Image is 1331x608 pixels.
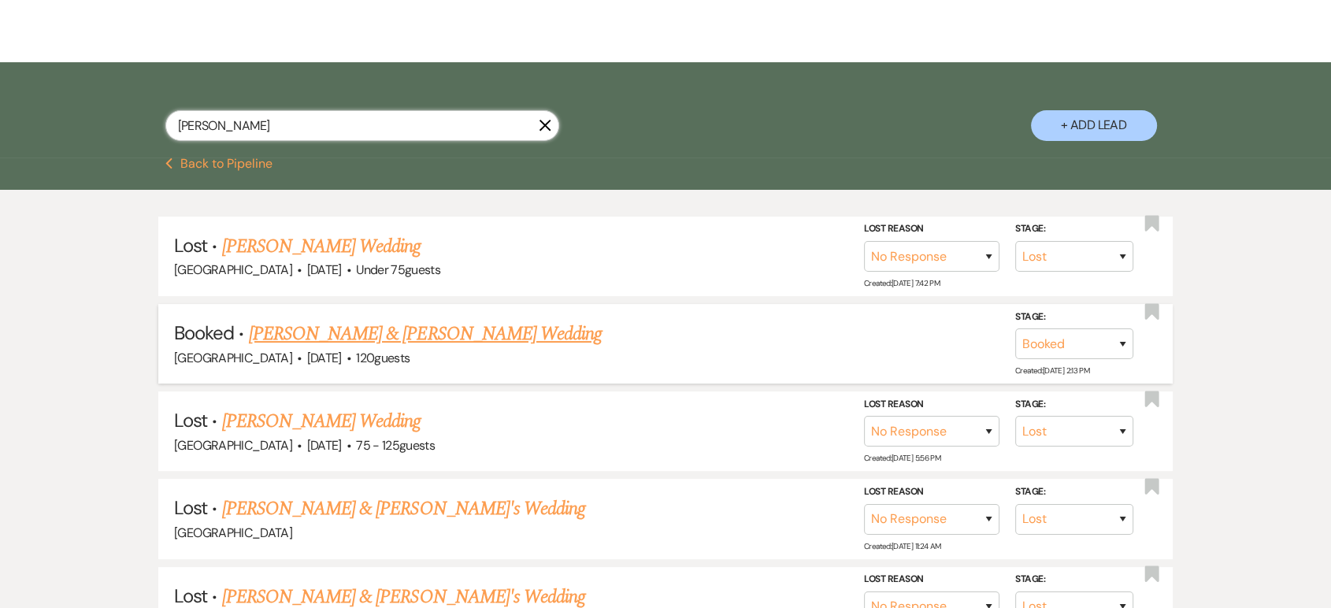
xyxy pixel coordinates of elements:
a: [PERSON_NAME] Wedding [222,232,421,261]
span: Created: [DATE] 5:56 PM [864,453,940,463]
label: Lost Reason [864,221,999,238]
span: 120 guests [356,350,410,366]
span: Lost [174,584,207,608]
span: [GEOGRAPHIC_DATA] [174,350,292,366]
span: Under 75 guests [356,261,440,278]
span: Created: [DATE] 11:24 AM [864,540,940,551]
label: Stage: [1015,309,1133,326]
span: Lost [174,495,207,520]
button: + Add Lead [1031,110,1157,141]
label: Lost Reason [864,571,999,588]
span: [DATE] [307,437,342,454]
input: Search by name, event date, email address or phone number [165,110,559,141]
span: [GEOGRAPHIC_DATA] [174,525,292,541]
label: Stage: [1015,396,1133,413]
span: [GEOGRAPHIC_DATA] [174,261,292,278]
span: [GEOGRAPHIC_DATA] [174,437,292,454]
span: 75 - 125 guests [356,437,435,454]
a: [PERSON_NAME] & [PERSON_NAME] Wedding [249,320,602,348]
a: [PERSON_NAME] Wedding [222,407,421,436]
label: Stage: [1015,484,1133,501]
label: Lost Reason [864,396,999,413]
span: Lost [174,408,207,432]
span: Created: [DATE] 2:13 PM [1015,365,1089,376]
label: Lost Reason [864,484,999,501]
span: Lost [174,233,207,258]
span: Created: [DATE] 7:42 PM [864,278,940,288]
span: [DATE] [307,350,342,366]
label: Stage: [1015,571,1133,588]
button: Back to Pipeline [165,158,273,170]
span: Booked [174,321,234,345]
label: Stage: [1015,221,1133,238]
span: [DATE] [307,261,342,278]
a: [PERSON_NAME] & [PERSON_NAME]'s Wedding [222,495,586,523]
